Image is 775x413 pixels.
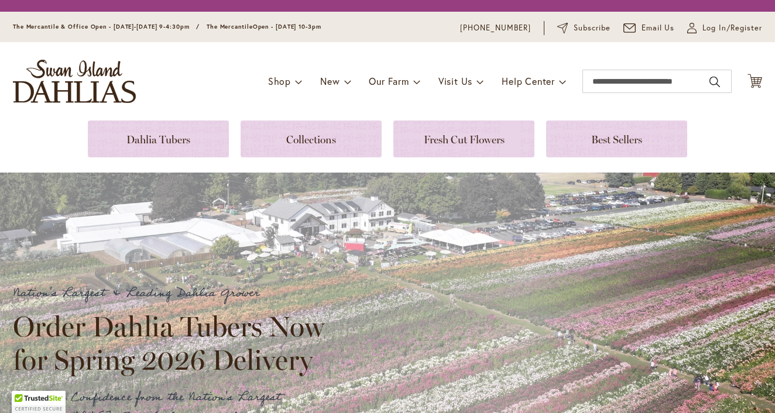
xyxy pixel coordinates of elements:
a: [PHONE_NUMBER] [460,22,531,34]
h2: Order Dahlia Tubers Now for Spring 2026 Delivery [13,310,335,376]
span: Open - [DATE] 10-3pm [253,23,321,30]
button: Search [709,73,720,91]
span: The Mercantile & Office Open - [DATE]-[DATE] 9-4:30pm / The Mercantile [13,23,253,30]
span: Subscribe [574,22,611,34]
span: Visit Us [438,75,472,87]
span: Help Center [502,75,555,87]
a: store logo [13,60,136,103]
span: Shop [268,75,291,87]
span: Our Farm [369,75,409,87]
a: Email Us [623,22,675,34]
a: Log In/Register [687,22,762,34]
span: Email Us [642,22,675,34]
a: Subscribe [557,22,611,34]
span: New [320,75,340,87]
p: Nation's Largest & Leading Dahlia Grower [13,284,335,303]
span: Log In/Register [702,22,762,34]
